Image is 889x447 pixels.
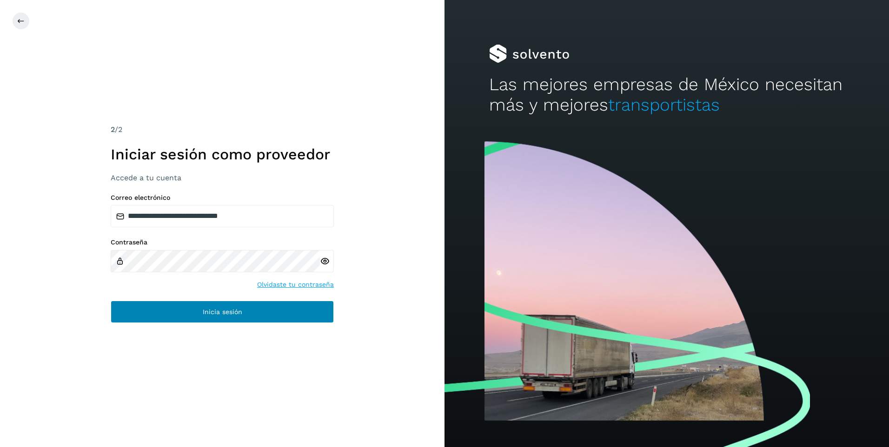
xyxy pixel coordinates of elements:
[111,125,115,134] span: 2
[111,173,334,182] h3: Accede a tu cuenta
[257,280,334,289] a: Olvidaste tu contraseña
[111,145,334,163] h1: Iniciar sesión como proveedor
[489,74,845,116] h2: Las mejores empresas de México necesitan más y mejores
[111,194,334,202] label: Correo electrónico
[203,309,242,315] span: Inicia sesión
[111,301,334,323] button: Inicia sesión
[608,95,720,115] span: transportistas
[111,124,334,135] div: /2
[111,238,334,246] label: Contraseña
